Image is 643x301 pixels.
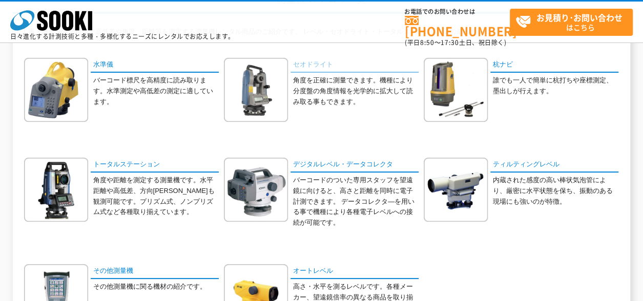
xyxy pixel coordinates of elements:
img: ティルティングレベル [424,158,488,222]
a: トータルステーション [91,158,219,173]
a: 水準儀 [91,58,219,73]
a: ティルティングレベル [490,158,618,173]
img: セオドライト [224,58,288,122]
p: 内蔵された感度の高い棒状気泡管により、厳密に水平状態を保ち、振動のある現場にも強いのが特徴。 [492,175,618,207]
a: その他測量機 [91,264,219,279]
p: バーコードのついた専用スタッフを望遠鏡に向けると、高さと距離を同時に電子計測できます。 データコレクタ―を用いる事で機種により各種電子レベルへの接続が可能です。 [293,175,419,228]
img: 水準儀 [24,58,88,122]
p: バーコード標尺を高精度に読み取ります。水準測定や高低差の測定に適しています。 [93,75,219,107]
img: 杭ナビ [424,58,488,122]
span: はこちら [515,9,632,35]
a: オートレベル [291,264,419,279]
img: デジタルレベル・データコレクタ [224,158,288,222]
a: デジタルレベル・データコレクタ [291,158,419,173]
a: 杭ナビ [490,58,618,73]
img: トータルステーション [24,158,88,222]
a: [PHONE_NUMBER] [405,16,510,37]
strong: お見積り･お問い合わせ [536,11,623,24]
a: セオドライト [291,58,419,73]
p: 角度や距離を測定する測量機です。水平距離や高低差、方向[PERSON_NAME]も観測可能です。プリズム式、ノンプリズム式など各種取り揃えています。 [93,175,219,218]
p: 日々進化する計測技術と多種・多様化するニーズにレンタルでお応えします。 [10,33,235,39]
span: (平日 ～ 土日、祝日除く) [405,38,506,47]
span: 17:30 [441,38,459,47]
p: 誰でも一人で簡単に杭打ちや座標測定、墨出しが行えます。 [492,75,618,97]
span: 8:50 [420,38,434,47]
span: お電話でのお問い合わせは [405,9,510,15]
p: その他測量機に関る機材の紹介です。 [93,282,219,292]
a: お見積り･お問い合わせはこちら [510,9,633,36]
p: 角度を正確に測量できます。機種により分度盤の角度情報を光学的に拡大して読み取る事もできます。 [293,75,419,107]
